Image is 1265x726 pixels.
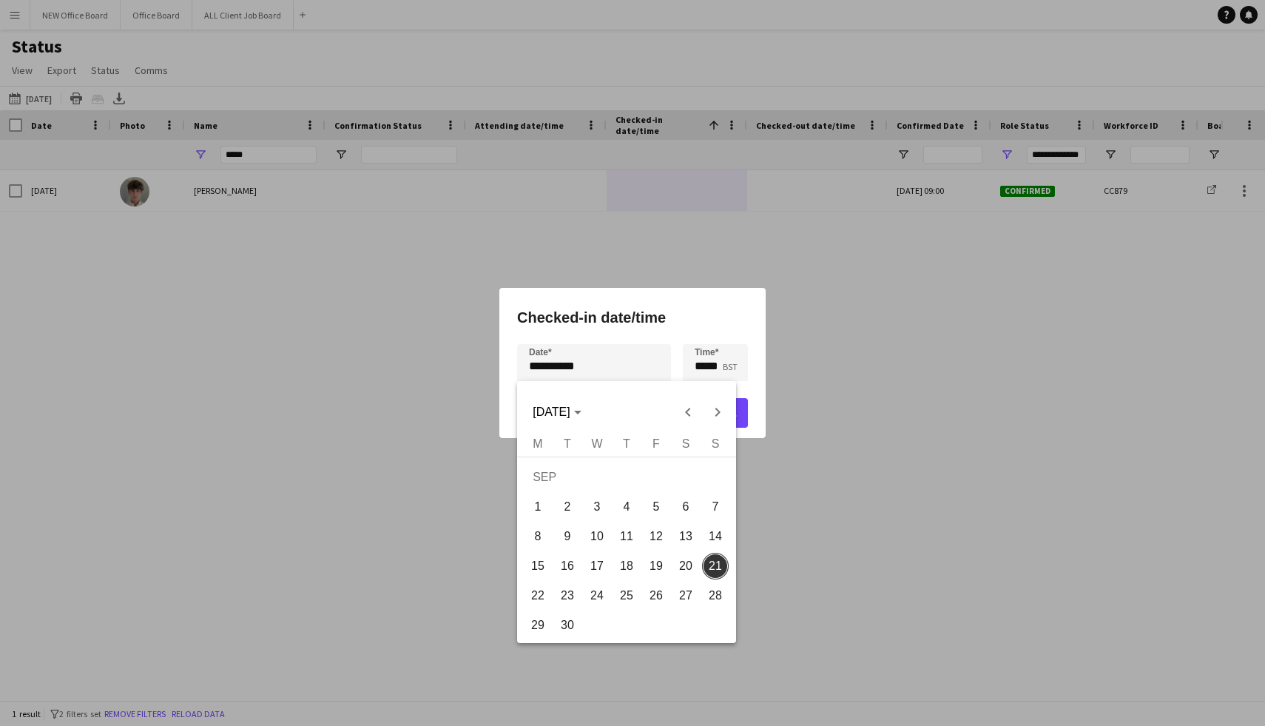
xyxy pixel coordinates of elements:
span: W [591,437,602,450]
span: 27 [672,582,699,609]
span: 29 [524,612,551,639]
span: 6 [672,494,699,520]
span: 23 [554,582,581,609]
button: Next month [703,397,732,427]
span: 12 [643,523,669,550]
span: 17 [584,553,610,579]
button: 01-09-2025 [523,492,553,522]
button: 13-09-2025 [671,522,701,551]
td: SEP [523,463,730,492]
span: 4 [613,494,640,520]
button: 15-09-2025 [523,551,553,581]
button: 28-09-2025 [701,581,730,611]
button: 29-09-2025 [523,611,553,640]
span: 25 [613,582,640,609]
span: 13 [672,523,699,550]
span: S [682,437,690,450]
span: 9 [554,523,581,550]
button: Previous month [673,397,703,427]
span: 3 [584,494,610,520]
button: 23-09-2025 [553,581,582,611]
span: 7 [702,494,729,520]
span: T [623,437,630,450]
button: 08-09-2025 [523,522,553,551]
button: 20-09-2025 [671,551,701,581]
button: 16-09-2025 [553,551,582,581]
span: F [652,437,660,450]
button: 17-09-2025 [582,551,612,581]
span: 16 [554,553,581,579]
button: 09-09-2025 [553,522,582,551]
span: 5 [643,494,669,520]
span: T [564,437,571,450]
span: 24 [584,582,610,609]
button: 19-09-2025 [641,551,671,581]
button: 07-09-2025 [701,492,730,522]
span: 2 [554,494,581,520]
span: 14 [702,523,729,550]
span: 19 [643,553,669,579]
span: 20 [672,553,699,579]
button: 04-09-2025 [612,492,641,522]
button: 05-09-2025 [641,492,671,522]
span: 28 [702,582,729,609]
span: [DATE] [533,406,570,418]
button: 14-09-2025 [701,522,730,551]
span: 21 [702,553,729,579]
span: 22 [524,582,551,609]
span: 30 [554,612,581,639]
button: 30-09-2025 [553,611,582,640]
span: 15 [524,553,551,579]
span: 11 [613,523,640,550]
button: 10-09-2025 [582,522,612,551]
span: 26 [643,582,669,609]
button: 03-09-2025 [582,492,612,522]
button: 21-09-2025 [701,551,730,581]
span: 10 [584,523,610,550]
button: 11-09-2025 [612,522,641,551]
span: 8 [524,523,551,550]
button: 06-09-2025 [671,492,701,522]
span: 1 [524,494,551,520]
button: Choose month and year [527,399,587,426]
button: 02-09-2025 [553,492,582,522]
button: 18-09-2025 [612,551,641,581]
span: 18 [613,553,640,579]
button: 12-09-2025 [641,522,671,551]
span: M [533,437,542,450]
span: S [712,437,720,450]
button: 24-09-2025 [582,581,612,611]
button: 25-09-2025 [612,581,641,611]
button: 26-09-2025 [641,581,671,611]
button: 27-09-2025 [671,581,701,611]
button: 22-09-2025 [523,581,553,611]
